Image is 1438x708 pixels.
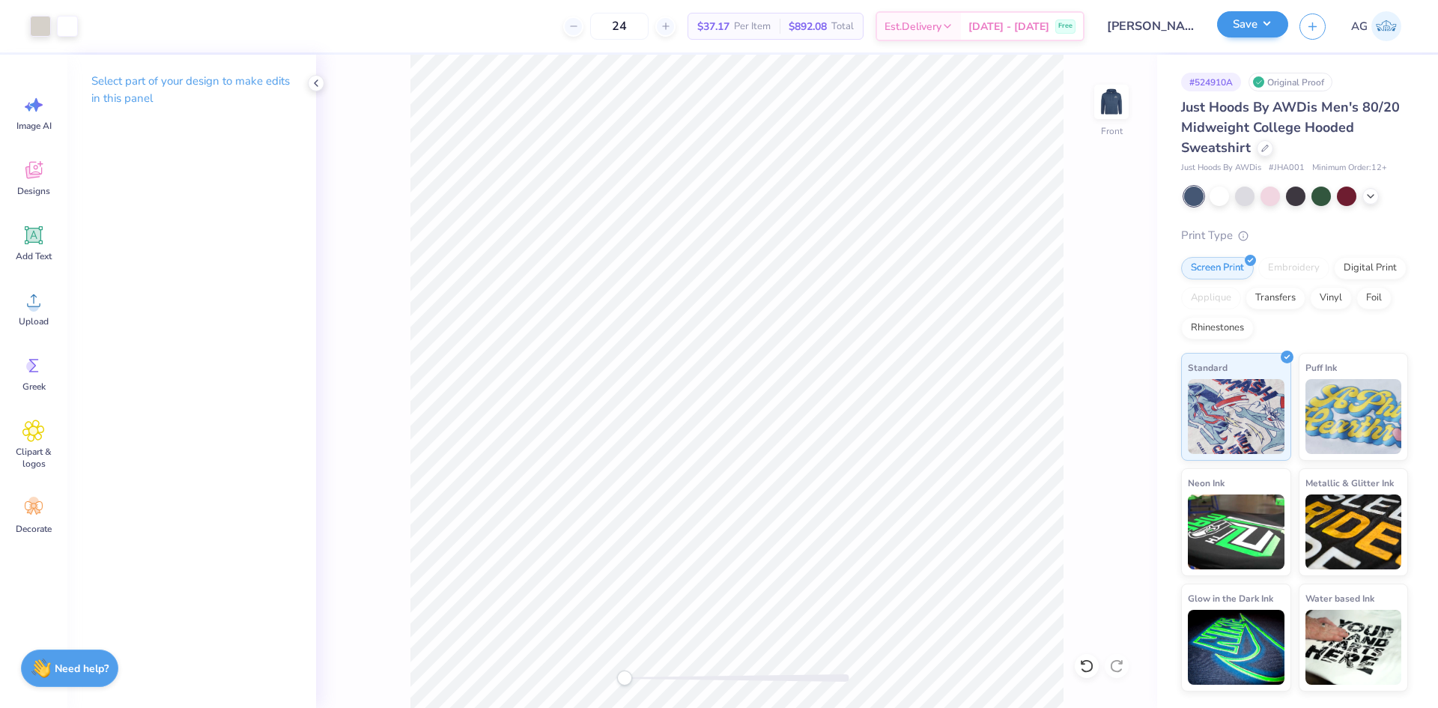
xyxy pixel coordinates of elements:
[1305,475,1394,491] span: Metallic & Glitter Ink
[1181,162,1261,175] span: Just Hoods By AWDis
[16,523,52,535] span: Decorate
[1310,287,1352,309] div: Vinyl
[734,19,771,34] span: Per Item
[1217,11,1288,37] button: Save
[1269,162,1305,175] span: # JHA001
[590,13,649,40] input: – –
[968,19,1049,34] span: [DATE] - [DATE]
[91,73,292,107] p: Select part of your design to make edits in this panel
[1305,360,1337,375] span: Puff Ink
[789,19,827,34] span: $892.08
[1101,124,1123,138] div: Front
[22,381,46,393] span: Greek
[1305,610,1402,685] img: Water based Ink
[1371,11,1401,41] img: Aljosh Eyron Garcia
[19,315,49,327] span: Upload
[1181,317,1254,339] div: Rhinestones
[16,250,52,262] span: Add Text
[1249,73,1332,91] div: Original Proof
[1181,227,1408,244] div: Print Type
[1058,21,1073,31] span: Free
[885,19,941,34] span: Est. Delivery
[1096,87,1126,117] img: Front
[617,671,632,686] div: Accessibility label
[1351,18,1368,35] span: AG
[697,19,729,34] span: $37.17
[1181,257,1254,279] div: Screen Print
[1305,379,1402,454] img: Puff Ink
[1312,162,1387,175] span: Minimum Order: 12 +
[1188,475,1225,491] span: Neon Ink
[1181,73,1241,91] div: # 524910A
[1188,379,1284,454] img: Standard
[1096,11,1206,41] input: Untitled Design
[17,185,50,197] span: Designs
[1246,287,1305,309] div: Transfers
[1188,494,1284,569] img: Neon Ink
[1356,287,1392,309] div: Foil
[1188,360,1228,375] span: Standard
[1334,257,1407,279] div: Digital Print
[1305,590,1374,606] span: Water based Ink
[1344,11,1408,41] a: AG
[1305,494,1402,569] img: Metallic & Glitter Ink
[1188,610,1284,685] img: Glow in the Dark Ink
[1181,287,1241,309] div: Applique
[9,446,58,470] span: Clipart & logos
[831,19,854,34] span: Total
[1181,98,1400,157] span: Just Hoods By AWDis Men's 80/20 Midweight College Hooded Sweatshirt
[1258,257,1329,279] div: Embroidery
[1188,590,1273,606] span: Glow in the Dark Ink
[55,662,109,676] strong: Need help?
[16,120,52,132] span: Image AI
